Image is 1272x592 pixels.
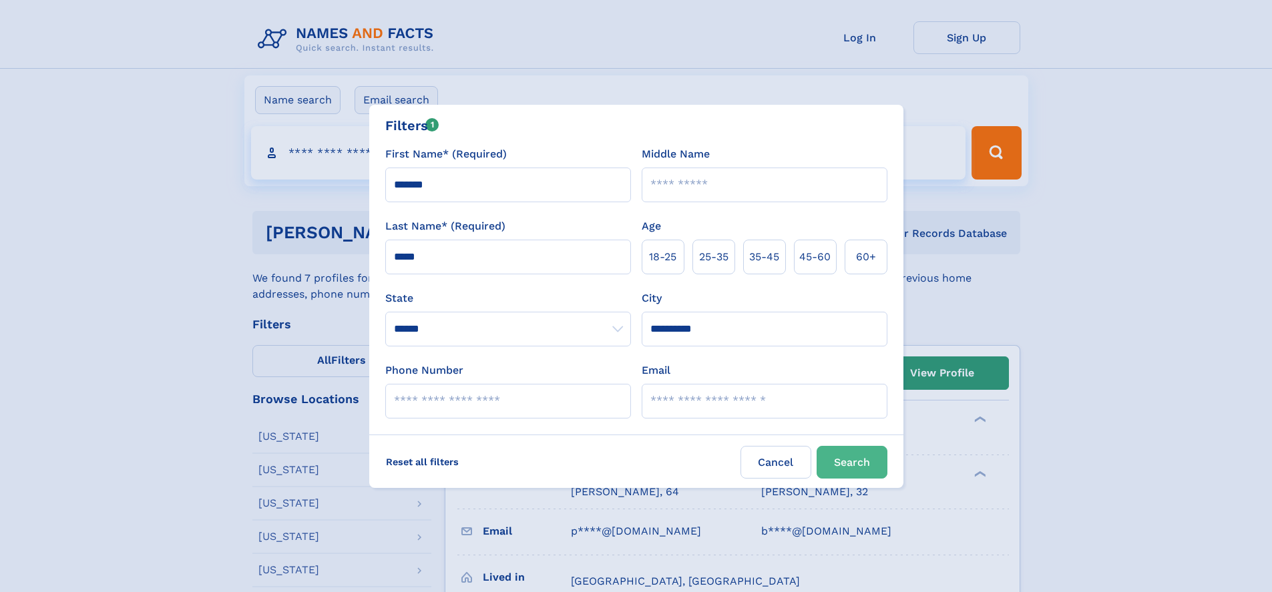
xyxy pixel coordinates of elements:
[377,446,467,478] label: Reset all filters
[642,146,710,162] label: Middle Name
[649,249,676,265] span: 18‑25
[642,362,670,378] label: Email
[385,290,631,306] label: State
[799,249,831,265] span: 45‑60
[699,249,728,265] span: 25‑35
[856,249,876,265] span: 60+
[740,446,811,479] label: Cancel
[385,362,463,378] label: Phone Number
[642,218,661,234] label: Age
[385,115,439,135] div: Filters
[385,218,505,234] label: Last Name* (Required)
[385,146,507,162] label: First Name* (Required)
[817,446,887,479] button: Search
[749,249,779,265] span: 35‑45
[642,290,662,306] label: City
